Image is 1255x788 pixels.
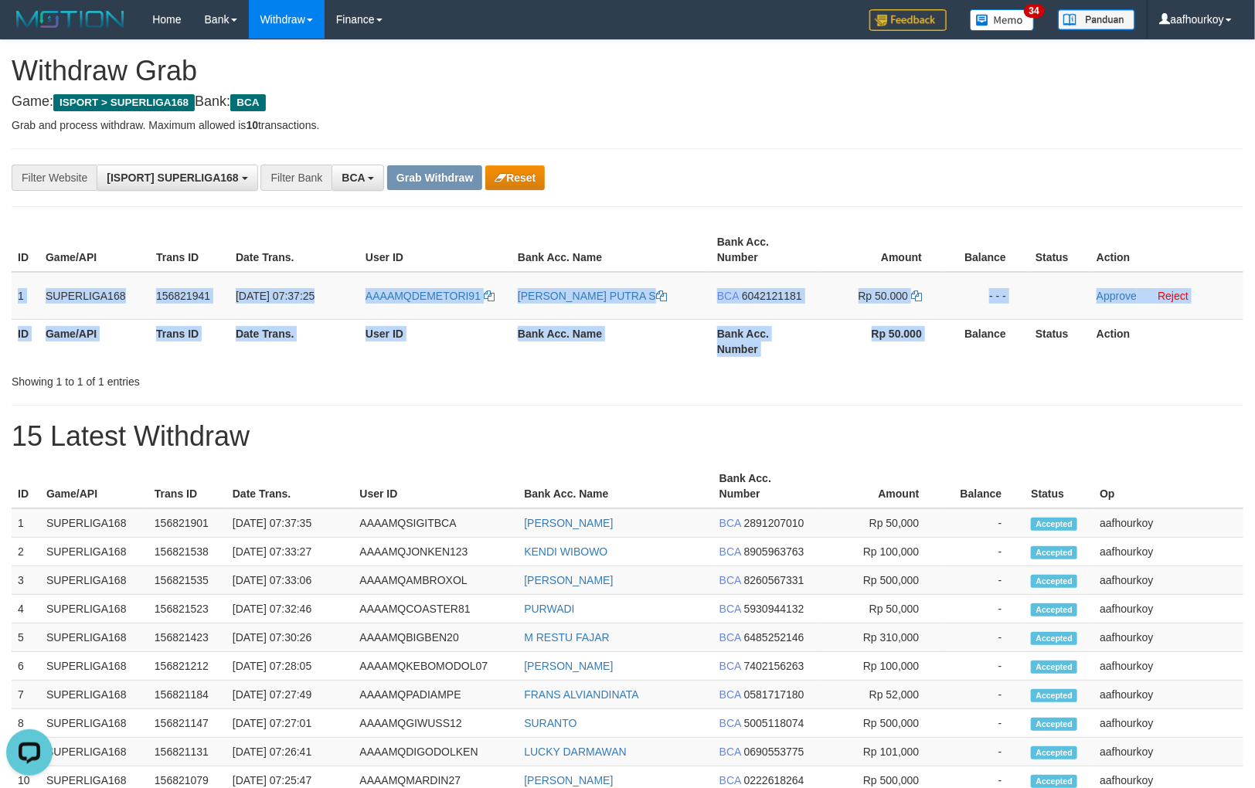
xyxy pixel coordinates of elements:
th: User ID [359,319,512,363]
td: SUPERLIGA168 [39,272,150,320]
th: Action [1090,319,1243,363]
th: Trans ID [150,228,230,272]
th: Op [1093,464,1243,508]
a: M RESTU FAJAR [524,631,609,644]
th: Status [1029,319,1090,363]
a: Approve [1097,290,1137,302]
td: AAAAMQJONKEN123 [353,538,518,566]
td: - [942,595,1025,623]
th: ID [12,464,40,508]
h1: Withdraw Grab [12,56,1243,87]
img: Button%20Memo.svg [970,9,1035,31]
span: BCA [719,603,741,615]
a: FRANS ALVIANDINATA [524,688,639,701]
td: [DATE] 07:33:27 [226,538,354,566]
th: Date Trans. [226,464,354,508]
td: aafhourkoy [1093,652,1243,681]
td: 4 [12,595,40,623]
td: AAAAMQBIGBEN20 [353,623,518,652]
td: 156821184 [148,681,226,709]
h4: Game: Bank: [12,94,1243,110]
span: BCA [719,660,741,672]
span: [DATE] 07:37:25 [236,290,315,302]
td: SUPERLIGA168 [40,566,148,595]
td: - [942,709,1025,738]
span: BCA [230,94,265,111]
span: Copy 6042121181 to clipboard [742,290,802,302]
span: BCA [719,574,741,586]
td: 156821523 [148,595,226,623]
td: 156821538 [148,538,226,566]
td: Rp 101,000 [818,738,943,766]
span: Accepted [1031,575,1077,588]
a: Reject [1158,290,1189,302]
td: - [942,738,1025,766]
span: Copy 8905963763 to clipboard [744,545,804,558]
th: Date Trans. [230,319,359,363]
a: [PERSON_NAME] [524,574,613,586]
td: - [942,681,1025,709]
td: aafhourkoy [1093,566,1243,595]
span: BCA [719,517,741,529]
span: Copy 6485252146 to clipboard [744,631,804,644]
span: BCA [717,290,739,302]
th: Bank Acc. Number [713,464,818,508]
div: Filter Bank [260,165,332,191]
td: aafhourkoy [1093,538,1243,566]
td: Rp 500,000 [818,566,943,595]
td: AAAAMQAMBROXOL [353,566,518,595]
td: SUPERLIGA168 [40,623,148,652]
p: Grab and process withdraw. Maximum allowed is transactions. [12,117,1243,133]
td: [DATE] 07:27:01 [226,709,354,738]
a: [PERSON_NAME] [524,517,613,529]
th: Bank Acc. Number [711,319,818,363]
span: Accepted [1031,775,1077,788]
span: Accepted [1031,689,1077,702]
span: Copy 5930944132 to clipboard [744,603,804,615]
td: aafhourkoy [1093,623,1243,652]
a: SURANTO [524,717,576,729]
td: 1 [12,272,39,320]
th: Amount [818,228,945,272]
td: - [942,623,1025,652]
td: 156821423 [148,623,226,652]
th: User ID [359,228,512,272]
strong: 10 [246,119,258,131]
span: Accepted [1031,718,1077,731]
a: [PERSON_NAME] [524,660,613,672]
td: aafhourkoy [1093,738,1243,766]
th: Balance [945,319,1029,363]
a: KENDI WIBOWO [524,545,607,558]
span: BCA [719,746,741,758]
span: BCA [719,717,741,729]
td: SUPERLIGA168 [40,538,148,566]
td: SUPERLIGA168 [40,709,148,738]
a: [PERSON_NAME] [524,774,613,786]
span: Copy 0581717180 to clipboard [744,688,804,701]
td: Rp 50,000 [818,508,943,538]
td: 3 [12,566,40,595]
td: [DATE] 07:32:46 [226,595,354,623]
span: Accepted [1031,603,1077,616]
a: AAAAMQDEMETORI91 [366,290,495,302]
td: [DATE] 07:26:41 [226,738,354,766]
td: SUPERLIGA168 [40,652,148,681]
td: 8 [12,709,40,738]
th: Status [1029,228,1090,272]
th: ID [12,228,39,272]
span: Copy 0222618264 to clipboard [744,774,804,786]
span: 34 [1024,4,1045,18]
td: [DATE] 07:27:49 [226,681,354,709]
td: AAAAMQPADIAMPE [353,681,518,709]
a: LUCKY DARMAWAN [524,746,627,758]
img: panduan.png [1058,9,1135,30]
td: - [942,566,1025,595]
img: MOTION_logo.png [12,8,129,31]
td: Rp 310,000 [818,623,943,652]
td: - [942,652,1025,681]
td: - [942,508,1025,538]
td: [DATE] 07:30:26 [226,623,354,652]
th: Trans ID [148,464,226,508]
td: [DATE] 07:28:05 [226,652,354,681]
span: Rp 50.000 [859,290,909,302]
